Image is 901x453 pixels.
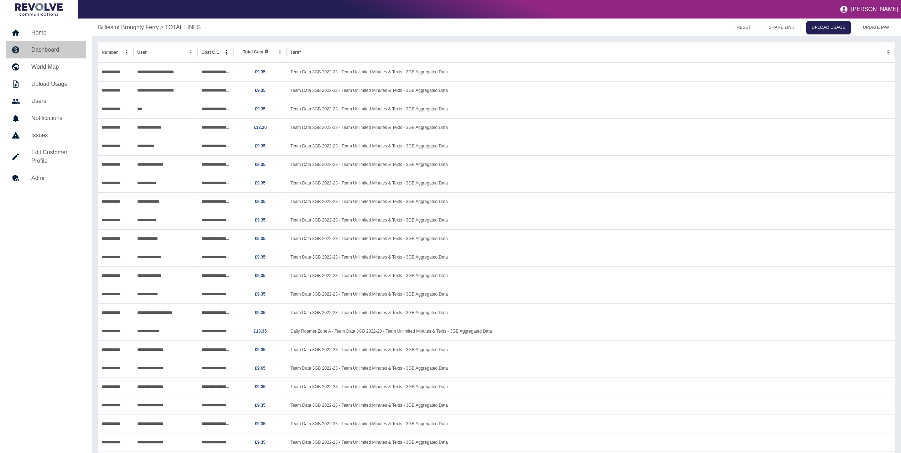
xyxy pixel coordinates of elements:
a: UPLOAD USAGE [806,21,851,34]
div: Number [102,50,118,55]
a: Dashboard [6,41,86,58]
button: SHARE LINK [763,21,800,34]
a: £9.35 [255,310,265,315]
a: £9.35 [255,106,265,111]
a: Issues [6,127,86,144]
a: Home [6,24,86,41]
button: Tariff column menu [883,47,893,57]
a: £13.20 [254,125,267,130]
a: £9.35 [255,162,265,167]
div: Team Data 3GB 2022-23 - Team Unlimited Minutes & Texts - 3GB Aggregated Data [287,192,895,211]
a: Users [6,93,86,110]
h5: Dashboard [31,46,81,54]
button: Total Cost column menu [275,47,285,57]
button: Number column menu [122,47,132,57]
a: Notifications [6,110,86,127]
h5: Users [31,97,81,105]
a: £9.35 [255,255,265,260]
button: [PERSON_NAME] [837,2,901,16]
div: Cost Centre [201,50,221,55]
div: Team Data 3GB 2022-23 - Team Unlimited Minutes & Texts - 3GB Aggregated Data [287,266,895,285]
a: £9.35 [255,236,265,241]
div: Team Data 3GB 2022-23 - Team Unlimited Minutes & Texts - 3GB Aggregated Data [287,81,895,100]
h5: World Map [31,63,81,71]
div: Team Data 3GB 2022-23 - Team Unlimited Minutes & Texts - 3GB Aggregated Data [287,100,895,118]
a: TOTAL LINES [165,23,201,32]
h5: Upload Usage [31,80,81,88]
div: Team Data 3GB 2022-23 - Team Unlimited Minutes & Texts - 3GB Aggregated Data [287,340,895,359]
a: £9.35 [255,273,265,278]
a: £9.35 [255,88,265,93]
div: Team Data 3GB 2022-23 - Team Unlimited Minutes & Texts - 3GB Aggregated Data [287,415,895,433]
div: Team Data 3GB 2022-23 - Team Unlimited Minutes & Texts - 3GB Aggregated Data [287,118,895,137]
a: £9.35 [255,144,265,149]
a: Admin [6,170,86,187]
h5: Notifications [31,114,81,123]
button: RESET [731,21,757,34]
a: Upload Usage [6,75,86,93]
h5: Issues [31,131,81,140]
a: £13.35 [254,329,267,334]
a: World Map [6,58,86,75]
p: [PERSON_NAME] [851,6,898,12]
div: Tariff [290,50,301,55]
p: > [160,23,164,32]
button: Cost Centre column menu [222,47,232,57]
img: Logo [15,3,63,16]
div: Team Data 3GB 2022-23 - Team Unlimited Minutes & Texts - 3GB Aggregated Data [287,396,895,415]
div: Team Data 3GB 2022-23 - Team Unlimited Minutes & Texts - 3GB Aggregated Data [287,211,895,229]
div: Team Data 3GB 2022-23 - Team Unlimited Minutes & Texts - 3GB Aggregated Data [287,285,895,303]
div: User [137,50,147,55]
div: Team Data 3GB 2022-23 - Team Unlimited Minutes & Texts - 3GB Aggregated Data [287,303,895,322]
a: Edit Customer Profile [6,144,86,170]
button: User column menu [186,47,196,57]
a: £9.35 [255,218,265,223]
div: Team Data 3GB 2022-23 - Team Unlimited Minutes & Texts - 3GB Aggregated Data [287,63,895,81]
h5: Admin [31,174,81,182]
div: Team Data 3GB 2022-23 - Team Unlimited Minutes & Texts - 3GB Aggregated Data [287,359,895,377]
button: UPDATE P/W [857,21,895,34]
a: £9.35 [255,292,265,297]
div: Team Data 3GB 2022-23 - Team Unlimited Minutes & Texts - 3GB Aggregated Data [287,174,895,192]
a: £9.35 [255,199,265,204]
a: £9.35 [255,403,265,408]
div: Team Data 3GB 2022-23 - Team Unlimited Minutes & Texts - 3GB Aggregated Data [287,377,895,396]
div: Team Data 3GB 2022-23 - Team Unlimited Minutes & Texts - 3GB Aggregated Data [287,248,895,266]
span: Total Cost includes both fixed and variable costs. [243,49,269,55]
a: £9.35 [255,421,265,426]
div: Team Data 3GB 2022-23 - Team Unlimited Minutes & Texts - 3GB Aggregated Data [287,155,895,174]
a: £9.35 [255,181,265,186]
div: Daily Roamer Zone A - Team Data 3GB 2022-23 - Team Unlimited Minutes & Texts - 3GB Aggregated Data [287,322,895,340]
div: Team Data 3GB 2022-23 - Team Unlimited Minutes & Texts - 3GB Aggregated Data [287,433,895,452]
div: Team Data 3GB 2022-23 - Team Unlimited Minutes & Texts - 3GB Aggregated Data [287,229,895,248]
a: £9.35 [255,384,265,389]
h5: Edit Customer Profile [31,148,81,165]
a: £9.35 [255,69,265,74]
a: £9.65 [255,366,265,371]
a: Gillies of Broughty Ferry [98,23,159,32]
div: Team Data 3GB 2022-23 - Team Unlimited Minutes & Texts - 3GB Aggregated Data [287,137,895,155]
a: £9.35 [255,440,265,445]
a: £9.35 [255,347,265,352]
h5: Home [31,28,81,37]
